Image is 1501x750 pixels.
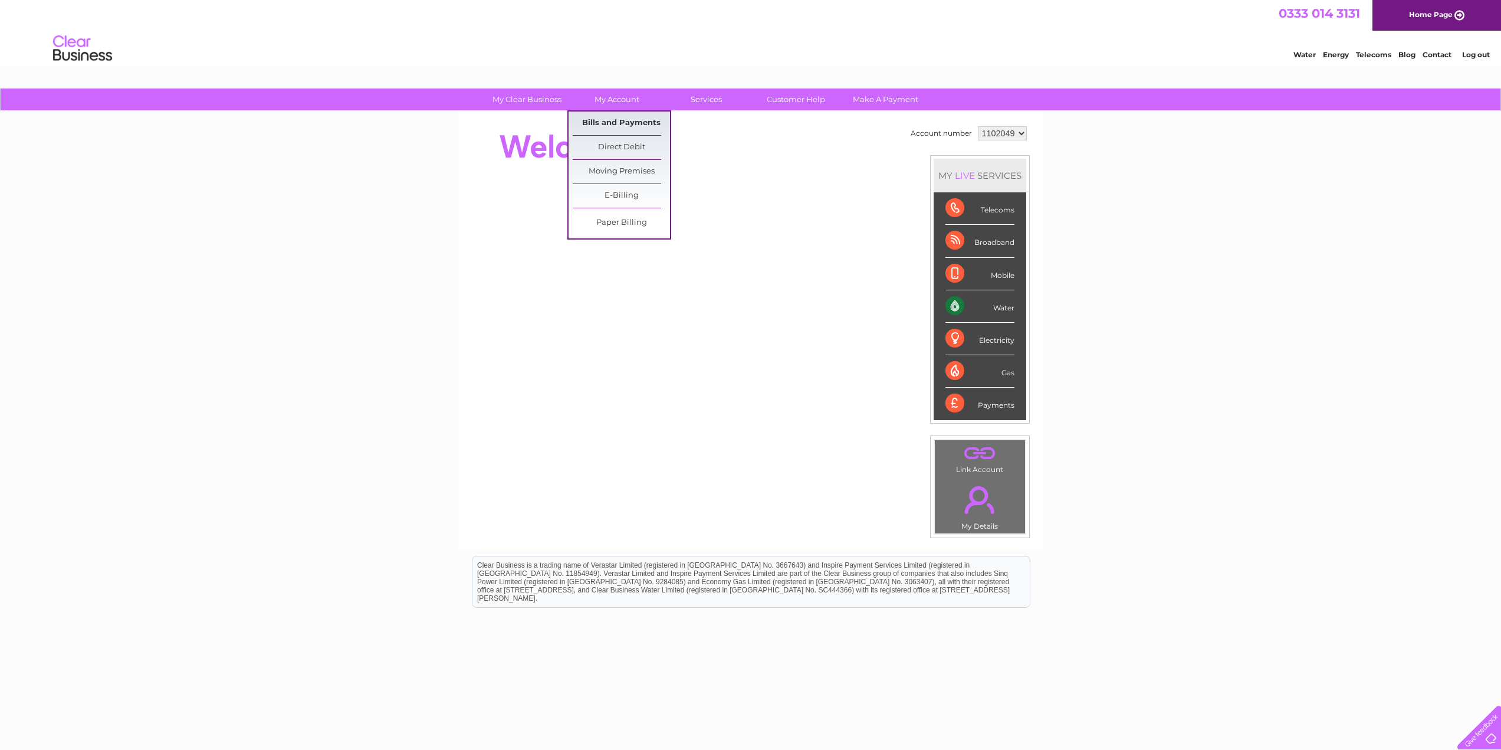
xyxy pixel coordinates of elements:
a: My Clear Business [478,89,576,110]
a: Services [658,89,755,110]
a: Moving Premises [573,160,670,184]
div: Water [945,290,1014,323]
a: My Account [568,89,665,110]
a: Customer Help [747,89,845,110]
div: Gas [945,355,1014,388]
div: LIVE [953,170,977,181]
div: Electricity [945,323,1014,355]
a: . [938,479,1022,520]
img: logo.png [52,31,113,67]
div: Clear Business is a trading name of Verastar Limited (registered in [GEOGRAPHIC_DATA] No. 3667643... [472,6,1030,57]
a: Paper Billing [573,211,670,235]
div: Payments [945,388,1014,420]
td: Account number [908,123,975,143]
a: Bills and Payments [573,112,670,135]
a: Telecoms [1356,50,1391,59]
a: Contact [1423,50,1451,59]
a: 0333 014 3131 [1279,6,1360,21]
td: Link Account [934,440,1026,477]
div: MY SERVICES [934,159,1026,192]
div: Mobile [945,258,1014,290]
a: Water [1293,50,1316,59]
div: Telecoms [945,192,1014,225]
a: E-Billing [573,184,670,208]
td: My Details [934,476,1026,534]
a: . [938,443,1022,464]
div: Broadband [945,225,1014,257]
a: Make A Payment [837,89,934,110]
a: Blog [1398,50,1415,59]
a: Direct Debit [573,136,670,159]
a: Energy [1323,50,1349,59]
a: Log out [1462,50,1490,59]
